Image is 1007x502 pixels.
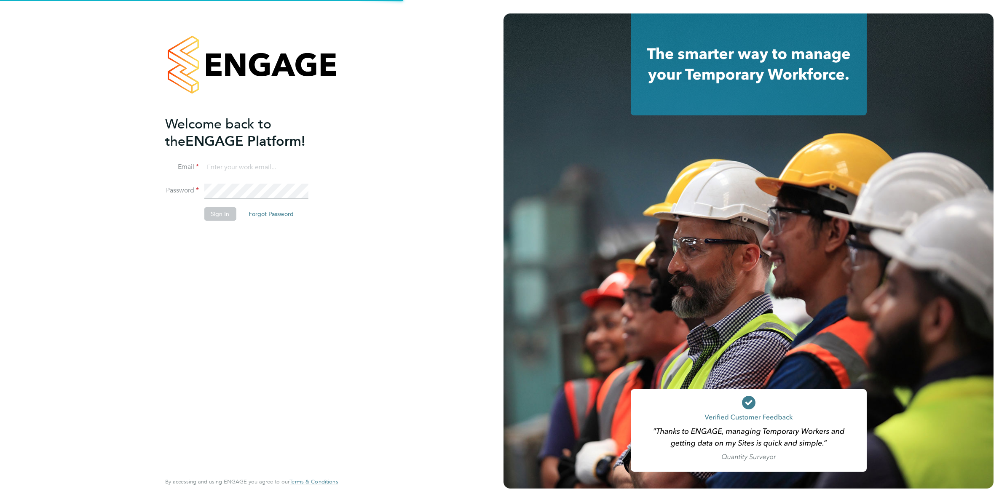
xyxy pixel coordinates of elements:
a: Terms & Conditions [289,478,338,485]
input: Enter your work email... [204,160,308,175]
span: Terms & Conditions [289,478,338,485]
label: Password [165,186,199,195]
h2: ENGAGE Platform! [165,115,329,150]
button: Forgot Password [242,207,300,221]
label: Email [165,163,199,171]
button: Sign In [204,207,236,221]
span: Welcome back to the [165,116,271,150]
span: By accessing and using ENGAGE you agree to our [165,478,338,485]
